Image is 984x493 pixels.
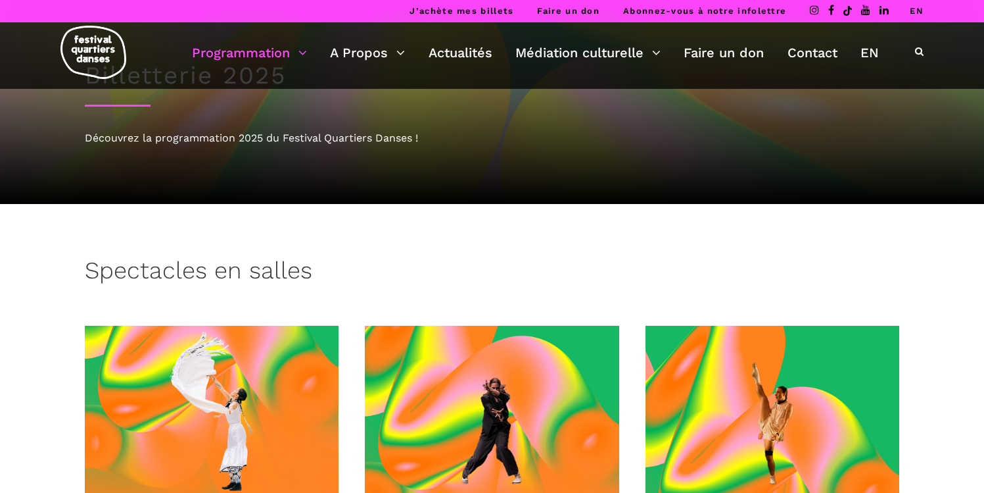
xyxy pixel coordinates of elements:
a: Faire un don [684,41,764,64]
a: Faire un don [537,6,599,16]
a: EN [910,6,924,16]
a: Médiation culturelle [515,41,661,64]
div: Découvrez la programmation 2025 du Festival Quartiers Danses ! [85,130,900,147]
a: Abonnez-vous à notre infolettre [623,6,786,16]
h3: Spectacles en salles [85,257,312,290]
a: A Propos [330,41,405,64]
a: Actualités [429,41,492,64]
a: Contact [787,41,837,64]
img: logo-fqd-med [60,26,126,79]
a: EN [860,41,879,64]
a: Programmation [192,41,307,64]
a: J’achète mes billets [410,6,513,16]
